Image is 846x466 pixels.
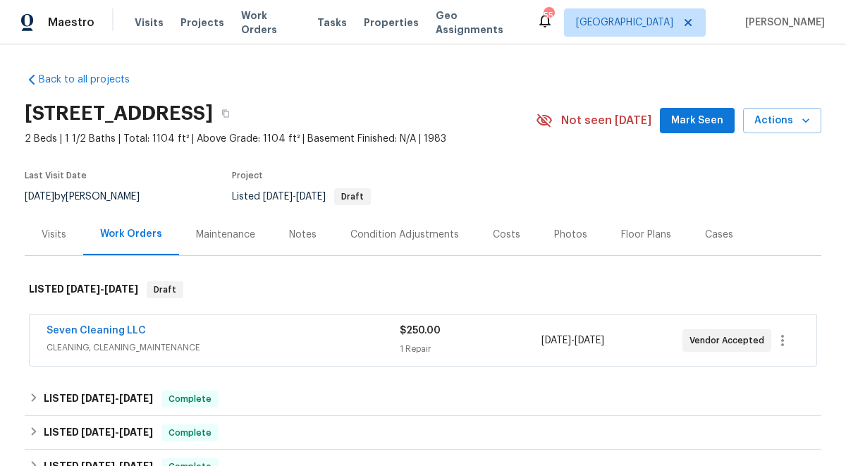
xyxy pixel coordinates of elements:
[660,108,735,134] button: Mark Seen
[754,112,810,130] span: Actions
[81,427,153,437] span: -
[81,393,153,403] span: -
[541,336,571,345] span: [DATE]
[213,101,238,126] button: Copy Address
[689,333,770,348] span: Vendor Accepted
[436,8,520,37] span: Geo Assignments
[25,132,536,146] span: 2 Beds | 1 1/2 Baths | Total: 1104 ft² | Above Grade: 1104 ft² | Basement Finished: N/A | 1983
[544,8,553,23] div: 55
[47,326,146,336] a: Seven Cleaning LLC
[296,192,326,202] span: [DATE]
[66,284,100,294] span: [DATE]
[705,228,733,242] div: Cases
[621,228,671,242] div: Floor Plans
[350,228,459,242] div: Condition Adjustments
[561,114,651,128] span: Not seen [DATE]
[163,392,217,406] span: Complete
[263,192,326,202] span: -
[44,391,153,407] h6: LISTED
[148,283,182,297] span: Draft
[81,427,115,437] span: [DATE]
[25,188,157,205] div: by [PERSON_NAME]
[541,333,604,348] span: -
[263,192,293,202] span: [DATE]
[232,171,263,180] span: Project
[25,416,821,450] div: LISTED [DATE]-[DATE]Complete
[400,326,441,336] span: $250.00
[364,16,419,30] span: Properties
[232,192,371,202] span: Listed
[25,192,54,202] span: [DATE]
[740,16,825,30] span: [PERSON_NAME]
[163,426,217,440] span: Complete
[493,228,520,242] div: Costs
[25,106,213,121] h2: [STREET_ADDRESS]
[289,228,317,242] div: Notes
[743,108,821,134] button: Actions
[104,284,138,294] span: [DATE]
[180,16,224,30] span: Projects
[336,192,369,201] span: Draft
[196,228,255,242] div: Maintenance
[42,228,66,242] div: Visits
[400,342,541,356] div: 1 Repair
[119,427,153,437] span: [DATE]
[25,267,821,312] div: LISTED [DATE]-[DATE]Draft
[554,228,587,242] div: Photos
[671,112,723,130] span: Mark Seen
[241,8,300,37] span: Work Orders
[81,393,115,403] span: [DATE]
[25,73,160,87] a: Back to all projects
[576,16,673,30] span: [GEOGRAPHIC_DATA]
[48,16,94,30] span: Maestro
[47,341,400,355] span: CLEANING, CLEANING_MAINTENANCE
[25,382,821,416] div: LISTED [DATE]-[DATE]Complete
[44,424,153,441] h6: LISTED
[119,393,153,403] span: [DATE]
[29,281,138,298] h6: LISTED
[135,16,164,30] span: Visits
[575,336,604,345] span: [DATE]
[66,284,138,294] span: -
[25,171,87,180] span: Last Visit Date
[100,227,162,241] div: Work Orders
[317,18,347,27] span: Tasks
